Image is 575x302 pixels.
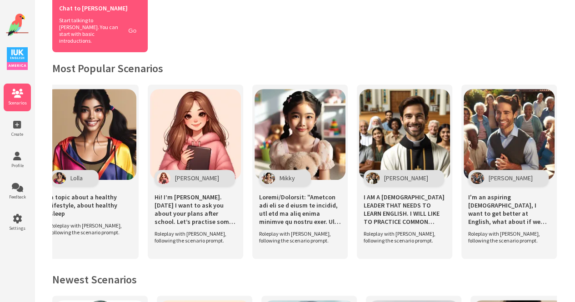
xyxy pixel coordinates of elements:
span: Create [4,131,31,137]
span: Feedback [4,194,31,200]
span: Roleplay with [PERSON_NAME], following the scenario prompt. [259,230,336,244]
img: Scenario Image [464,89,555,180]
img: Character [470,172,484,184]
span: Settings [4,225,31,231]
span: Start talking to [PERSON_NAME]. You can start with basic introductions. [59,17,119,44]
img: Character [261,172,275,184]
img: Website Logo [6,14,29,36]
img: IUK Logo [7,47,28,70]
span: I'm an aspiring [DEMOGRAPHIC_DATA], I want to get better at English, what about if we have a conv... [468,193,550,226]
span: Profile [4,163,31,168]
span: Roleplay with [PERSON_NAME], following the scenario prompt. [364,230,441,244]
img: Character [52,172,66,184]
img: Character [157,172,170,184]
img: Scenario Image [45,89,136,180]
span: Roleplay with [PERSON_NAME], following the scenario prompt. [50,222,127,236]
h2: Most Popular Scenarios [52,61,557,75]
span: Roleplay with [PERSON_NAME], following the scenario prompt. [155,230,232,244]
img: Scenario Image [150,89,241,180]
span: I AM A [DEMOGRAPHIC_DATA] LEADER THAT NEEDS TO LEARN ENGLISH. I WILL LIKE TO PRACTICE COMMON INTE... [364,193,445,226]
span: [PERSON_NAME] [489,174,533,182]
span: Chat to [PERSON_NAME] [59,4,128,12]
span: Mikky [280,174,295,182]
button: Go [124,24,141,37]
img: Scenario Image [359,89,450,180]
h2: Newest Scenarios [52,272,557,287]
span: Loremi/Dolorsit: "Ametcon adi eli se d eiusm te incidid, utl etd ma aliq enima minimve qu nostru ... [259,193,341,226]
span: Lolla [70,174,83,182]
span: Hi! I’m [PERSON_NAME]. [DATE] I want to ask you about your plans after school. Let’s practise som... [155,193,236,226]
span: Scenarios [4,100,31,106]
img: Scenario Image [255,89,345,180]
span: [PERSON_NAME] [384,174,428,182]
span: Roleplay with [PERSON_NAME], following the scenario prompt. [468,230,545,244]
img: Character [366,172,380,184]
span: a topic about a healthy lifestyle, about healthy sleep [50,193,132,218]
span: [PERSON_NAME] [175,174,219,182]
